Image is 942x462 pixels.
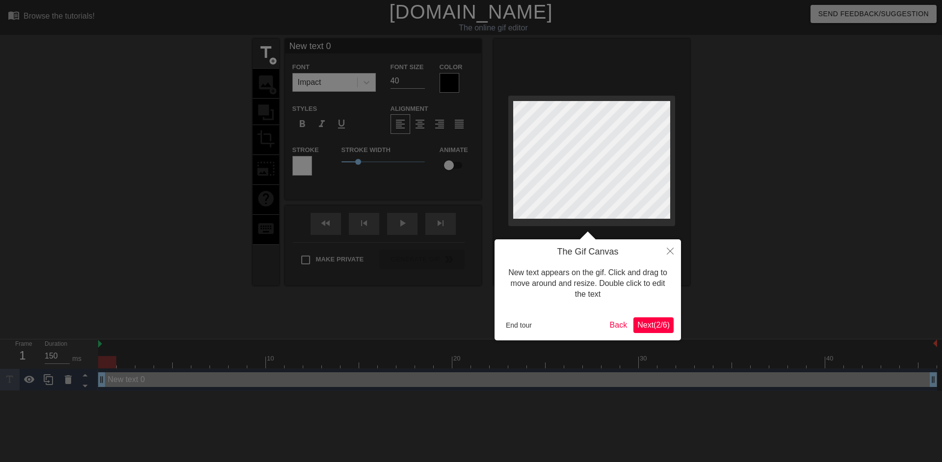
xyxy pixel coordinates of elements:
button: Next [633,317,674,333]
h4: The Gif Canvas [502,247,674,257]
button: End tour [502,318,536,333]
button: Back [606,317,631,333]
div: New text appears on the gif. Click and drag to move around and resize. Double click to edit the text [502,257,674,310]
button: Close [659,239,681,262]
span: Next ( 2 / 6 ) [637,321,670,329]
